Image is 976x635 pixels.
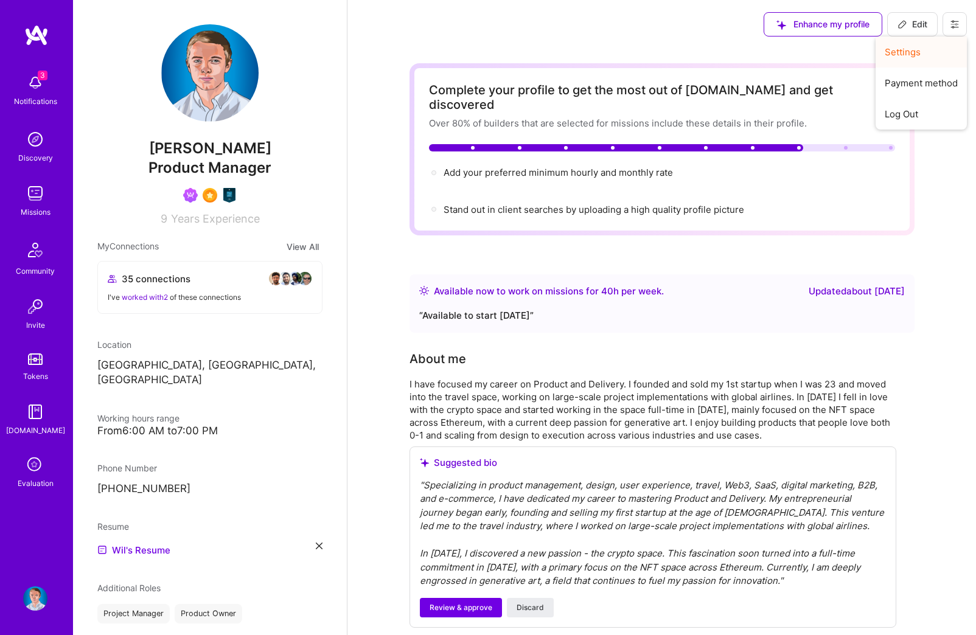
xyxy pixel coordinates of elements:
[876,36,967,68] button: Settings
[24,454,47,477] i: icon SelectionTeam
[507,598,554,617] button: Discard
[764,12,882,36] button: Enhance my profile
[24,24,49,46] img: logo
[21,206,51,218] div: Missions
[108,291,312,304] div: I've of these connections
[23,181,47,206] img: teamwork
[28,353,43,365] img: tokens
[434,284,664,299] div: Available now to work on missions for h per week .
[97,139,322,158] span: [PERSON_NAME]
[97,240,159,254] span: My Connections
[23,400,47,424] img: guide book
[97,358,322,387] p: [GEOGRAPHIC_DATA], [GEOGRAPHIC_DATA], [GEOGRAPHIC_DATA]
[97,604,170,623] div: Project Manager
[429,83,895,112] div: Complete your profile to get the most out of [DOMAIN_NAME] and get discovered
[203,188,217,203] img: SelectionTeam
[97,425,322,437] div: From 6:00 AM to 7:00 PM
[887,12,938,36] button: Edit
[420,458,429,467] i: icon SuggestedTeams
[430,602,492,613] span: Review & approve
[419,286,429,296] img: Availability
[23,71,47,95] img: bell
[283,240,322,254] button: View All
[122,272,190,285] span: 35 connections
[410,350,466,368] div: About me
[776,18,870,30] span: Enhance my profile
[419,308,905,323] div: “ Available to start [DATE] ”
[148,159,271,176] span: Product Manager
[876,68,967,99] button: Payment method
[18,151,53,164] div: Discovery
[876,99,967,130] button: Log Out
[38,71,47,80] span: 3
[97,521,129,532] span: Resume
[97,583,161,593] span: Additional Roles
[183,188,198,203] img: Been on Mission
[18,477,54,490] div: Evaluation
[420,598,502,617] button: Review & approve
[97,338,322,351] div: Location
[420,457,886,469] div: Suggested bio
[175,604,242,623] div: Product Owner
[444,167,673,178] span: Add your preferred minimum hourly and monthly rate
[26,319,45,331] div: Invite
[97,482,322,496] p: [PHONE_NUMBER]
[898,18,927,30] span: Edit
[23,127,47,151] img: discovery
[410,378,896,442] div: I have focused my career on Product and Delivery. I founded and sold my 1st startup when I was 23...
[23,586,47,611] img: User Avatar
[97,543,170,557] a: Wil's Resume
[268,271,283,286] img: avatar
[429,117,895,130] div: Over 80% of builders that are selected for missions include these details in their profile.
[14,95,57,108] div: Notifications
[97,413,180,423] span: Working hours range
[21,235,50,265] img: Community
[316,543,322,549] i: icon Close
[6,424,65,437] div: [DOMAIN_NAME]
[16,265,55,277] div: Community
[444,203,744,216] div: Stand out in client searches by uploading a high quality profile picture
[161,24,259,122] img: User Avatar
[278,271,293,286] img: avatar
[517,602,544,613] span: Discard
[222,188,237,203] img: Product Guild
[171,212,260,225] span: Years Experience
[97,463,157,473] span: Phone Number
[776,20,786,30] i: icon SuggestedTeams
[809,284,905,299] div: Updated about [DATE]
[161,212,167,225] span: 9
[122,293,168,302] span: worked with 2
[97,261,322,314] button: 35 connectionsavataravataravataravatarI've worked with2 of these connections
[298,271,312,286] img: avatar
[23,294,47,319] img: Invite
[420,479,886,588] div: " Specializing in product management, design, user experience, travel, Web3, SaaS, digital market...
[23,370,48,383] div: Tokens
[108,274,117,283] i: icon Collaborator
[20,586,51,611] a: User Avatar
[601,285,613,297] span: 40
[97,545,107,555] img: Resume
[288,271,302,286] img: avatar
